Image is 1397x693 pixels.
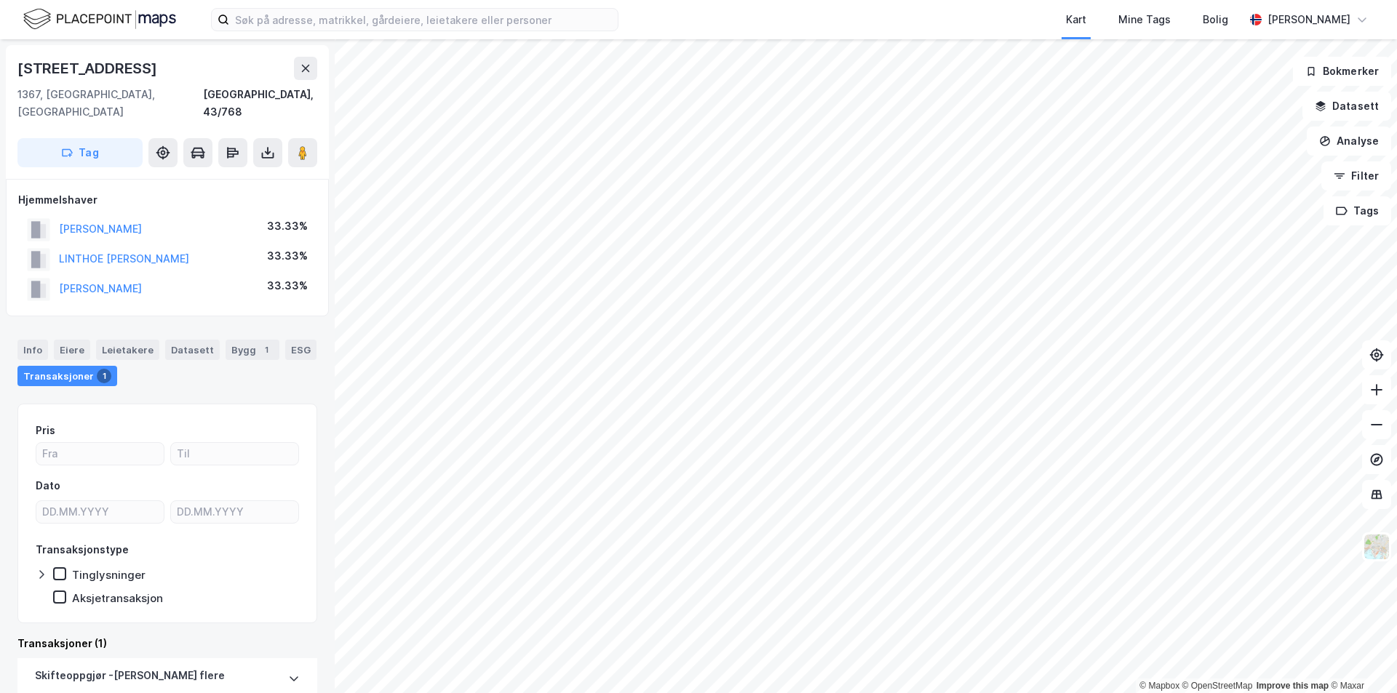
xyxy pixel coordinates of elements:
[17,340,48,360] div: Info
[229,9,618,31] input: Søk på adresse, matrikkel, gårdeiere, leietakere eller personer
[17,86,203,121] div: 1367, [GEOGRAPHIC_DATA], [GEOGRAPHIC_DATA]
[1257,681,1329,691] a: Improve this map
[17,366,117,386] div: Transaksjoner
[267,217,308,235] div: 33.33%
[1066,11,1086,28] div: Kart
[96,340,159,360] div: Leietakere
[1324,623,1397,693] iframe: Chat Widget
[17,138,143,167] button: Tag
[72,591,163,605] div: Aksjetransaksjon
[1203,11,1228,28] div: Bolig
[267,277,308,295] div: 33.33%
[285,340,317,360] div: ESG
[36,541,129,558] div: Transaksjonstype
[165,340,220,360] div: Datasett
[203,86,317,121] div: [GEOGRAPHIC_DATA], 43/768
[1182,681,1253,691] a: OpenStreetMap
[17,635,317,652] div: Transaksjoner (1)
[35,667,225,690] div: Skifteoppgjør - [PERSON_NAME] flere
[1363,533,1390,561] img: Z
[36,443,164,465] input: Fra
[226,340,279,360] div: Bygg
[72,568,146,582] div: Tinglysninger
[1139,681,1179,691] a: Mapbox
[1302,92,1391,121] button: Datasett
[1293,57,1391,86] button: Bokmerker
[36,477,60,494] div: Dato
[1267,11,1350,28] div: [PERSON_NAME]
[171,443,298,465] input: Til
[36,422,55,439] div: Pris
[259,343,274,357] div: 1
[1321,161,1391,191] button: Filter
[17,57,160,80] div: [STREET_ADDRESS]
[1307,127,1391,156] button: Analyse
[171,501,298,523] input: DD.MM.YYYY
[97,369,111,383] div: 1
[1118,11,1171,28] div: Mine Tags
[54,340,90,360] div: Eiere
[18,191,317,209] div: Hjemmelshaver
[23,7,176,32] img: logo.f888ab2527a4732fd821a326f86c7f29.svg
[36,501,164,523] input: DD.MM.YYYY
[1324,196,1391,225] button: Tags
[267,247,308,265] div: 33.33%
